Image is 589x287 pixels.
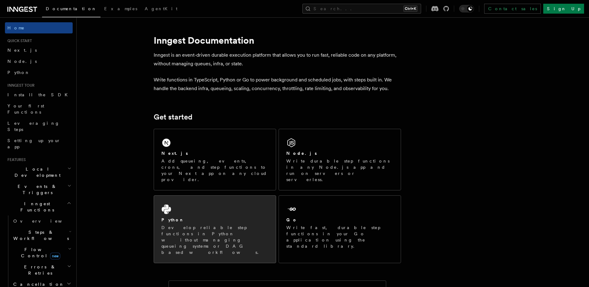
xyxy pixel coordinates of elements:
[286,217,297,223] h2: Go
[7,48,37,53] span: Next.js
[279,195,401,263] a: GoWrite fast, durable step functions in your Go application using the standard library.
[161,158,268,183] p: Add queueing, events, crons, and step functions to your Next app on any cloud provider.
[104,6,137,11] span: Examples
[7,92,71,97] span: Install the SDK
[5,163,73,181] button: Local Development
[5,201,67,213] span: Inngest Functions
[11,229,69,241] span: Steps & Workflows
[154,51,401,68] p: Inngest is an event-driven durable execution platform that allows you to run fast, reliable code ...
[7,103,44,115] span: Your first Functions
[11,244,73,261] button: Flow Controlnew
[459,5,474,12] button: Toggle dark mode
[286,150,317,156] h2: Node.js
[5,67,73,78] a: Python
[154,195,276,263] a: PythonDevelop reliable step functions in Python without managing queueing systems or DAG based wo...
[50,253,60,259] span: new
[279,129,401,190] a: Node.jsWrite durable step functions in any Node.js app and run on servers or serverless.
[7,70,30,75] span: Python
[11,261,73,279] button: Errors & Retries
[145,6,177,11] span: AgentKit
[7,25,25,31] span: Home
[7,121,60,132] span: Leveraging Steps
[154,129,276,190] a: Next.jsAdd queueing, events, crons, and step functions to your Next app on any cloud provider.
[154,35,401,46] h1: Inngest Documentation
[5,181,73,198] button: Events & Triggers
[7,59,37,64] span: Node.js
[11,264,67,276] span: Errors & Retries
[7,138,61,149] span: Setting up your app
[5,157,26,162] span: Features
[403,6,417,12] kbd: Ctrl+K
[11,215,73,227] a: Overview
[11,227,73,244] button: Steps & Workflows
[161,217,184,223] h2: Python
[11,246,68,259] span: Flow Control
[286,224,393,249] p: Write fast, durable step functions in your Go application using the standard library.
[302,4,421,14] button: Search...Ctrl+K
[13,219,77,224] span: Overview
[141,2,181,17] a: AgentKit
[484,4,541,14] a: Contact sales
[5,118,73,135] a: Leveraging Steps
[5,198,73,215] button: Inngest Functions
[5,89,73,100] a: Install the SDK
[154,113,192,121] a: Get started
[5,38,32,43] span: Quick start
[286,158,393,183] p: Write durable step functions in any Node.js app and run on servers or serverless.
[5,100,73,118] a: Your first Functions
[5,135,73,152] a: Setting up your app
[46,6,97,11] span: Documentation
[5,22,73,33] a: Home
[5,45,73,56] a: Next.js
[543,4,584,14] a: Sign Up
[161,150,188,156] h2: Next.js
[5,56,73,67] a: Node.js
[5,83,35,88] span: Inngest tour
[154,76,401,93] p: Write functions in TypeScript, Python or Go to power background and scheduled jobs, with steps bu...
[42,2,100,17] a: Documentation
[100,2,141,17] a: Examples
[161,224,268,255] p: Develop reliable step functions in Python without managing queueing systems or DAG based workflows.
[5,183,67,196] span: Events & Triggers
[5,166,67,178] span: Local Development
